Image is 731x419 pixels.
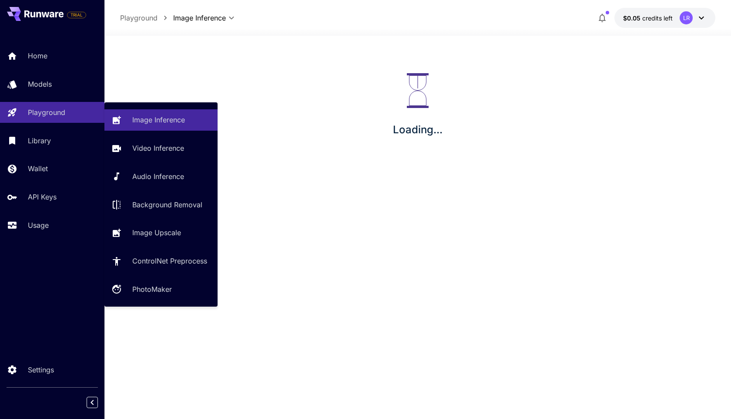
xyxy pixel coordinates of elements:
p: Image Inference [132,115,185,125]
a: Image Inference [104,109,218,131]
p: API Keys [28,192,57,202]
a: Video Inference [104,138,218,159]
p: Audio Inference [132,171,184,182]
p: Models [28,79,52,89]
nav: breadcrumb [120,13,173,23]
a: Audio Inference [104,166,218,187]
p: ControlNet Preprocess [132,256,207,266]
a: PhotoMaker [104,279,218,300]
span: Add your payment card to enable full platform functionality. [67,10,86,20]
span: TRIAL [67,12,86,18]
span: credits left [642,14,673,22]
div: LR [680,11,693,24]
p: Home [28,51,47,61]
p: Loading... [393,122,443,138]
button: $0.05 [614,8,715,28]
p: Wallet [28,163,48,174]
p: Playground [28,107,65,118]
p: Playground [120,13,158,23]
p: Background Removal [132,199,202,210]
p: Usage [28,220,49,230]
p: Library [28,135,51,146]
button: Collapse sidebar [87,397,98,408]
span: Image Inference [173,13,226,23]
a: ControlNet Preprocess [104,250,218,272]
div: $0.05 [623,14,673,23]
p: Video Inference [132,143,184,153]
a: Image Upscale [104,222,218,243]
a: Background Removal [104,194,218,215]
p: Image Upscale [132,227,181,238]
p: PhotoMaker [132,284,172,294]
p: Settings [28,365,54,375]
iframe: Chat Widget [687,377,731,419]
div: Collapse sidebar [93,395,104,410]
span: $0.05 [623,14,642,22]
